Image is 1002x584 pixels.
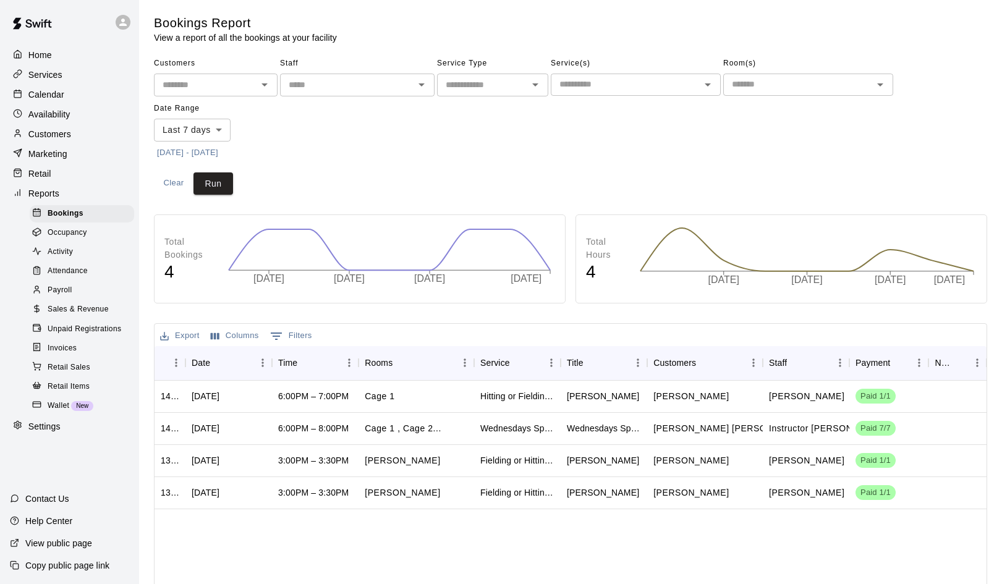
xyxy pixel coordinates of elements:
[567,454,639,467] div: Andrew Smothers
[10,46,129,64] a: Home
[210,354,227,371] button: Sort
[10,145,129,163] a: Marketing
[30,320,139,339] a: Unpaid Registrations
[629,353,647,372] button: Menu
[30,378,134,396] div: Retail Items
[480,390,554,402] div: Hitting or Fielding 60 Min Lesson / Duran Sports Academy
[30,223,139,242] a: Occupancy
[856,487,896,499] span: Paid 1/1
[253,353,272,372] button: Menu
[71,402,93,409] span: New
[769,454,844,467] p: German Duran
[154,15,337,32] h5: Bookings Report
[30,358,139,377] a: Retail Sales
[161,422,179,434] div: 1405088
[28,420,61,433] p: Settings
[25,493,69,505] p: Contact Us
[30,262,139,281] a: Attendance
[48,303,109,316] span: Sales & Revenue
[699,76,716,93] button: Open
[474,345,561,380] div: Service
[856,423,896,434] span: Paid 7/7
[890,354,907,371] button: Sort
[10,164,129,183] a: Retail
[10,125,129,143] a: Customers
[157,326,203,345] button: Export
[10,66,129,84] a: Services
[653,390,729,403] p: Justin Rogers
[30,377,139,396] a: Retail Items
[849,345,928,380] div: Payment
[935,345,950,380] div: Notes
[653,345,696,380] div: Customers
[297,354,315,371] button: Sort
[30,224,134,242] div: Occupancy
[413,76,430,93] button: Open
[28,69,62,81] p: Services
[542,353,561,372] button: Menu
[30,397,134,415] div: WalletNew
[254,273,285,284] tspan: [DATE]
[723,54,893,74] span: Room(s)
[831,353,849,372] button: Menu
[278,422,349,434] div: 6:00PM – 8:00PM
[567,486,639,499] div: Andrew Smothers
[10,105,129,124] a: Availability
[155,345,185,380] div: ID
[875,274,906,285] tspan: [DATE]
[30,281,139,300] a: Payroll
[787,354,804,371] button: Sort
[48,227,87,239] span: Occupancy
[30,301,134,318] div: Sales & Revenue
[10,85,129,104] a: Calendar
[708,274,739,285] tspan: [DATE]
[769,345,787,380] div: Staff
[365,454,440,467] p: Duran
[910,353,928,372] button: Menu
[28,128,71,140] p: Customers
[480,454,554,467] div: Fielding or Hitting 30 Min
[359,345,474,380] div: Rooms
[551,54,721,74] span: Service(s)
[28,49,52,61] p: Home
[510,354,527,371] button: Sort
[968,353,987,372] button: Menu
[48,362,90,374] span: Retail Sales
[48,323,121,336] span: Unpaid Registrations
[161,390,179,402] div: 1426311
[48,265,88,277] span: Attendance
[653,486,729,499] p: Andrew Smothers
[872,76,889,93] button: Open
[30,339,139,358] a: Invoices
[192,345,210,380] div: Date
[334,273,365,284] tspan: [DATE]
[164,261,216,283] h4: 4
[272,345,359,380] div: Time
[567,390,639,402] div: Justin Rogers
[192,486,219,499] div: Thu, Sep 11, 2025
[28,88,64,101] p: Calendar
[584,354,601,371] button: Sort
[10,417,129,436] a: Settings
[30,204,139,223] a: Bookings
[278,454,349,467] div: 3:00PM – 3:30PM
[647,345,763,380] div: Customers
[30,263,134,280] div: Attendance
[28,148,67,160] p: Marketing
[28,187,59,200] p: Reports
[28,167,51,180] p: Retail
[193,172,233,195] button: Run
[10,184,129,203] div: Reports
[527,76,544,93] button: Open
[393,354,410,371] button: Sort
[744,353,763,372] button: Menu
[934,274,965,285] tspan: [DATE]
[30,340,134,357] div: Invoices
[161,486,179,499] div: 1368696
[415,273,446,284] tspan: [DATE]
[154,54,278,74] span: Customers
